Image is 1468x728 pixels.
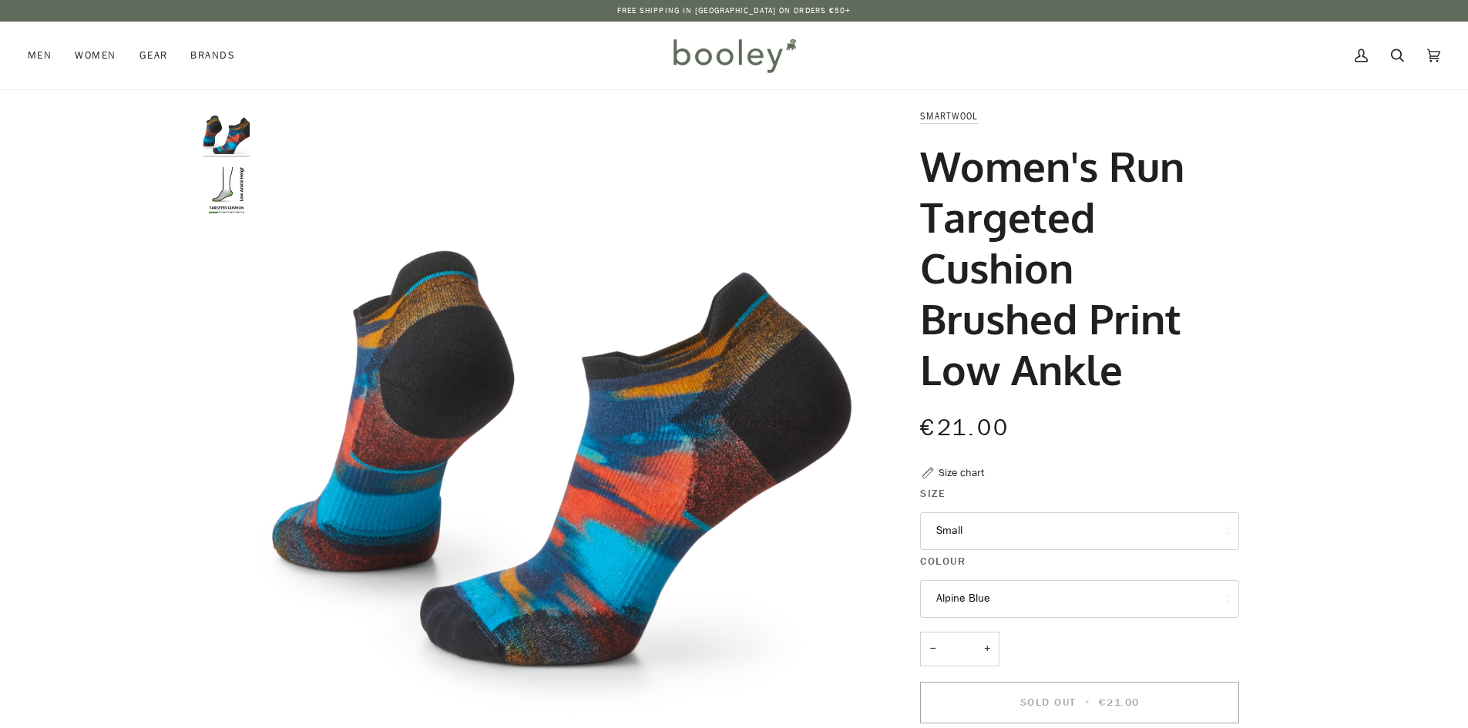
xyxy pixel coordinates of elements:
span: €21.00 [920,412,1009,444]
button: − [920,632,945,666]
span: €21.00 [1099,695,1139,710]
a: Men [28,22,63,89]
button: + [975,632,999,666]
span: Colour [920,553,966,569]
span: Men [28,48,52,63]
p: Free Shipping in [GEOGRAPHIC_DATA] on Orders €50+ [617,5,852,17]
span: Brands [190,48,235,63]
button: Alpine Blue [920,580,1239,618]
span: Sold Out [1020,695,1077,710]
button: Small [920,512,1239,550]
img: Smartwool Women's Run Targeted Cushion Brushed Print Low Ankle Alpine Blue - Booley Galway [203,108,250,154]
a: Women [63,22,127,89]
span: Women [75,48,116,63]
a: Brands [179,22,247,89]
img: Booley [667,33,801,78]
div: Smartwool Women's Run Targeted Cushion Brushed Print Low Ankle Alpine Blue - Booley Galway [257,108,867,717]
button: Sold Out • €21.00 [920,682,1239,723]
span: Size [920,485,946,502]
div: Size chart [939,465,984,481]
span: Gear [139,48,168,63]
span: • [1080,695,1095,710]
img: Smartwool Women&#39;s Run Targeted Cushion Brushed Print Low Ankle Alpine Blue - Booley Galway [257,108,867,717]
a: Smartwool [920,109,978,122]
input: Quantity [920,632,999,666]
img: Smartwool Women's Run Targeted Cushion Brushed Print Low Ankle - Booley Galway [203,167,250,213]
a: Gear [128,22,180,89]
h1: Women's Run Targeted Cushion Brushed Print Low Ankle [920,140,1228,395]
